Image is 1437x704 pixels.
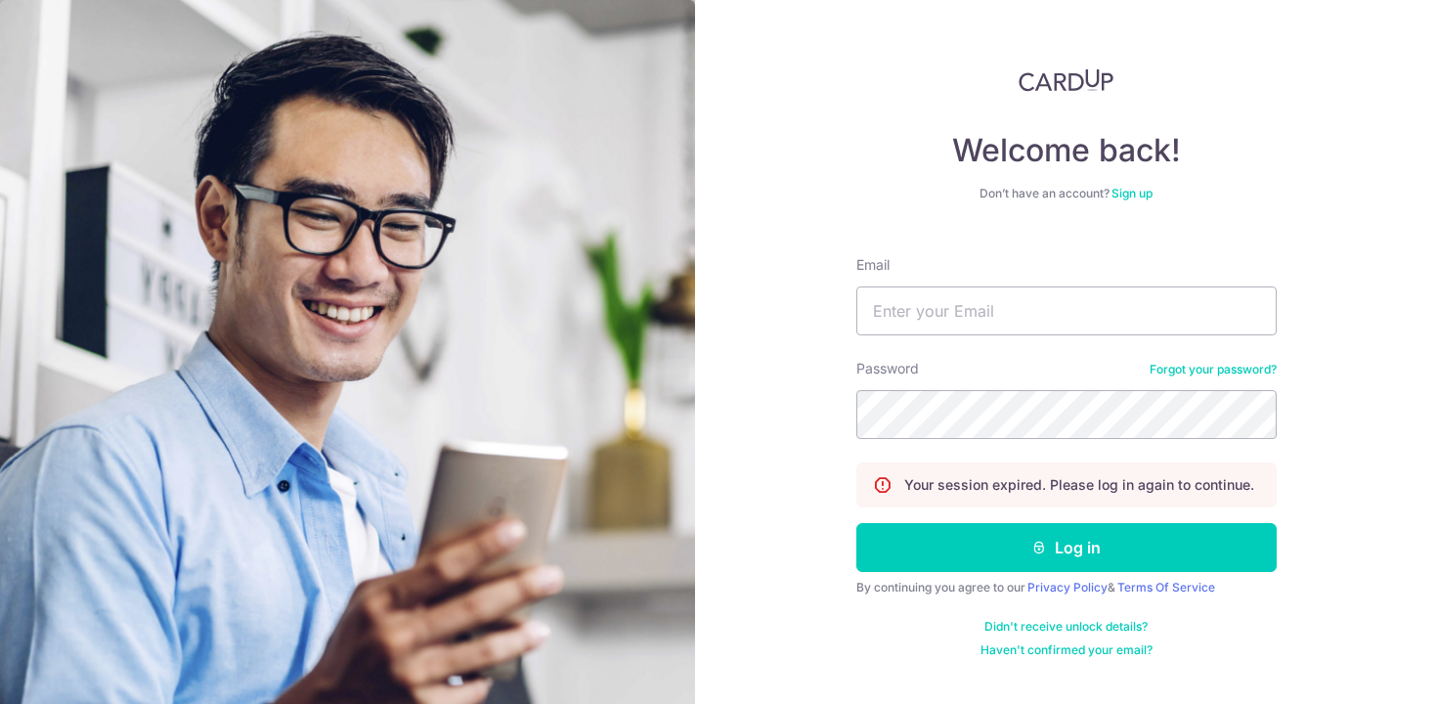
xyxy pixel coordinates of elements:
[1019,68,1114,92] img: CardUp Logo
[904,475,1254,495] p: Your session expired. Please log in again to continue.
[1111,186,1153,200] a: Sign up
[984,619,1148,635] a: Didn't receive unlock details?
[856,131,1277,170] h4: Welcome back!
[980,642,1153,658] a: Haven't confirmed your email?
[1150,362,1277,377] a: Forgot your password?
[856,255,890,275] label: Email
[1117,580,1215,594] a: Terms Of Service
[1027,580,1108,594] a: Privacy Policy
[856,359,919,378] label: Password
[856,580,1277,595] div: By continuing you agree to our &
[856,523,1277,572] button: Log in
[856,186,1277,201] div: Don’t have an account?
[856,286,1277,335] input: Enter your Email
